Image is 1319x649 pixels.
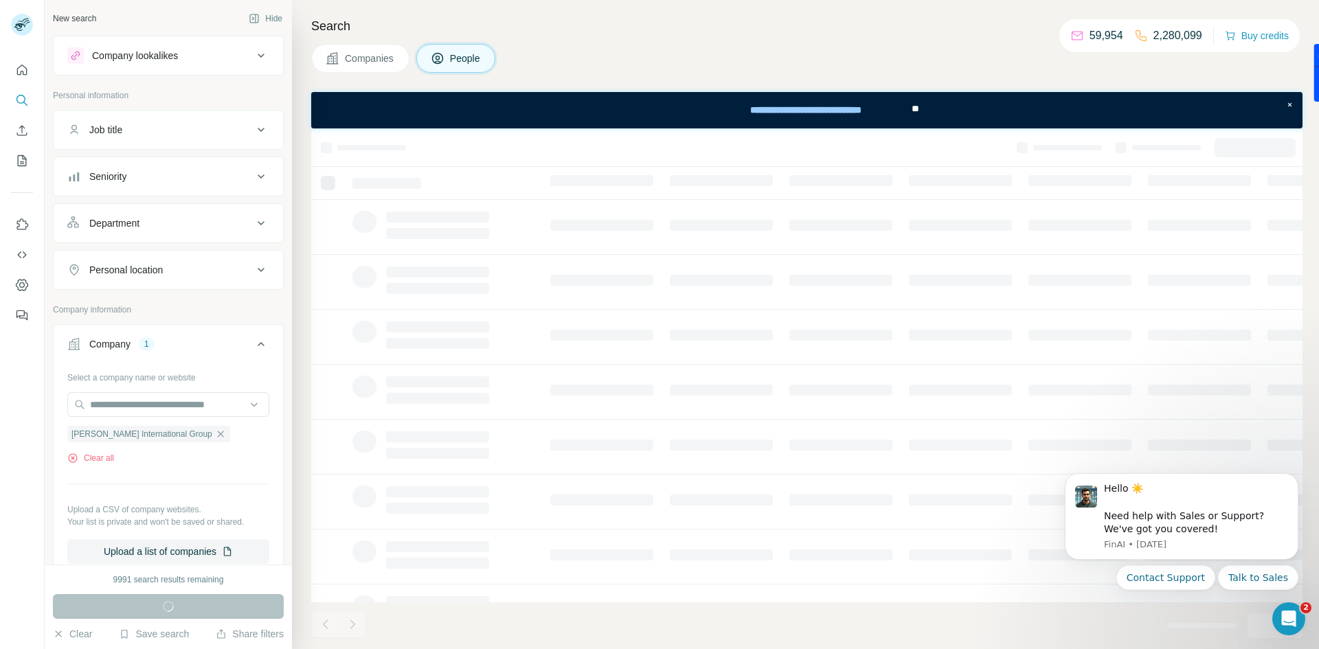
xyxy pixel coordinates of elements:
p: 2,280,099 [1153,27,1202,44]
span: People [450,52,482,65]
button: Hide [239,8,292,29]
button: Company lookalikes [54,39,283,72]
button: Department [54,207,283,240]
button: Feedback [11,303,33,328]
p: 59,954 [1090,27,1123,44]
div: Company [89,337,131,351]
button: Clear [53,627,92,641]
button: Job title [54,113,283,146]
p: Personal information [53,89,284,102]
iframe: Intercom notifications message [1044,456,1319,642]
div: Personal location [89,263,163,277]
button: Seniority [54,160,283,193]
button: Use Surfe API [11,242,33,267]
button: Save search [119,627,189,641]
iframe: Banner [311,92,1303,128]
button: My lists [11,148,33,173]
h4: Search [311,16,1303,36]
p: Your list is private and won't be saved or shared. [67,516,269,528]
p: Company information [53,304,284,316]
div: New search [53,12,96,25]
button: Company1 [54,328,283,366]
div: Department [89,216,139,230]
span: 2 [1300,602,1311,613]
div: 1 [139,338,155,350]
button: Use Surfe on LinkedIn [11,212,33,237]
div: 9991 search results remaining [113,573,224,586]
div: Select a company name or website [67,366,269,384]
button: Quick start [11,58,33,82]
span: [PERSON_NAME] International Group [71,428,212,440]
button: Upload a list of companies [67,539,269,564]
button: Dashboard [11,273,33,297]
button: Clear all [67,452,114,464]
div: Company lookalikes [92,49,178,62]
iframe: Intercom live chat [1272,602,1305,635]
button: Search [11,88,33,113]
span: Companies [345,52,395,65]
button: Personal location [54,253,283,286]
p: Upload a CSV of company websites. [67,503,269,516]
button: Enrich CSV [11,118,33,143]
div: Job title [89,123,122,137]
button: Buy credits [1225,26,1289,45]
button: Share filters [216,627,284,641]
div: Seniority [89,170,126,183]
